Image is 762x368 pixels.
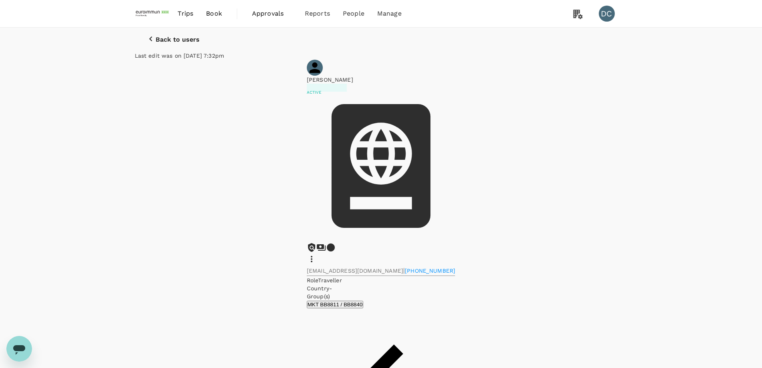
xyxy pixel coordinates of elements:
span: [PHONE_NUMBER] [405,267,455,274]
span: Group(s) [307,293,330,300]
p: Active [307,89,347,95]
span: Approvals [252,9,292,18]
span: Traveller [318,277,342,284]
span: People [343,9,364,18]
span: | [403,267,405,274]
img: EUROIMMUN (South East Asia) Pte. Ltd. [135,5,172,22]
button: MKT BB8811 / BB8840 [307,301,364,308]
button: Back to users [135,28,211,52]
span: Trips [178,9,193,18]
span: Country [307,285,329,292]
iframe: Button to launch messaging window [6,336,32,362]
span: Book [206,9,222,18]
span: [PERSON_NAME] [307,76,353,83]
span: - [329,285,332,292]
span: [EMAIL_ADDRESS][DOMAIN_NAME] [307,267,403,274]
span: Manage [377,9,402,18]
p: Back to users [156,36,200,43]
div: DC [599,6,615,22]
span: MKT BB8811 / BB8840 [308,302,363,308]
span: Role [307,277,318,284]
span: Reports [305,9,330,18]
p: Last edit was on [DATE] 7:32pm [135,52,628,60]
